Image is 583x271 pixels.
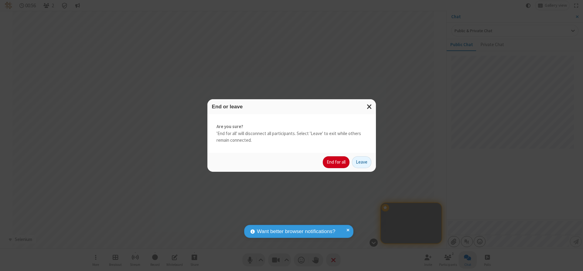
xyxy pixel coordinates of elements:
h3: End or leave [212,104,371,110]
button: End for all [323,156,349,168]
button: Close modal [363,99,376,114]
span: Want better browser notifications? [257,228,335,235]
strong: Are you sure? [216,123,367,130]
button: Leave [352,156,371,168]
div: 'End for all' will disconnect all participants. Select 'Leave' to exit while others remain connec... [207,114,376,153]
